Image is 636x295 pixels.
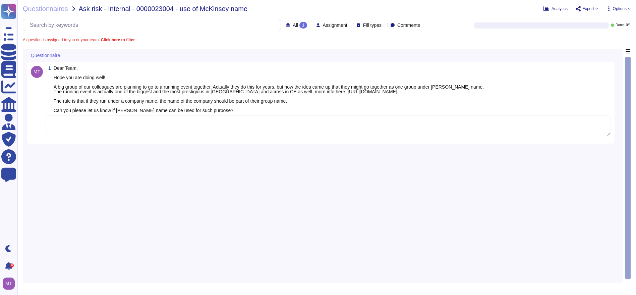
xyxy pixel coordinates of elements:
span: 0 / 1 [626,23,631,27]
span: Export [582,7,594,11]
input: Search by keywords [26,19,281,31]
span: Assignment [323,23,347,28]
button: Analytics [543,6,568,11]
span: Dear Team, Hope you are doing well! A big group of our colleagues are planning to go to a running... [54,65,484,113]
img: user [31,66,43,78]
span: Options [613,7,627,11]
button: user [1,276,19,291]
div: 9+ [10,263,14,267]
b: Click here to filter [100,38,135,42]
span: Comments [397,23,420,28]
span: Questionnaires [23,5,68,12]
div: 1 [299,22,307,29]
span: Fill types [363,23,382,28]
span: 1 [46,66,51,70]
span: A question is assigned to you or your team. [23,38,135,42]
img: user [3,278,15,290]
span: Questionnaire [31,53,60,58]
span: Analytics [552,7,568,11]
span: Ask risk - Internal - 0000023004 - use of McKinsey name [79,5,248,12]
span: Done: [616,23,625,27]
span: All [293,23,298,28]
